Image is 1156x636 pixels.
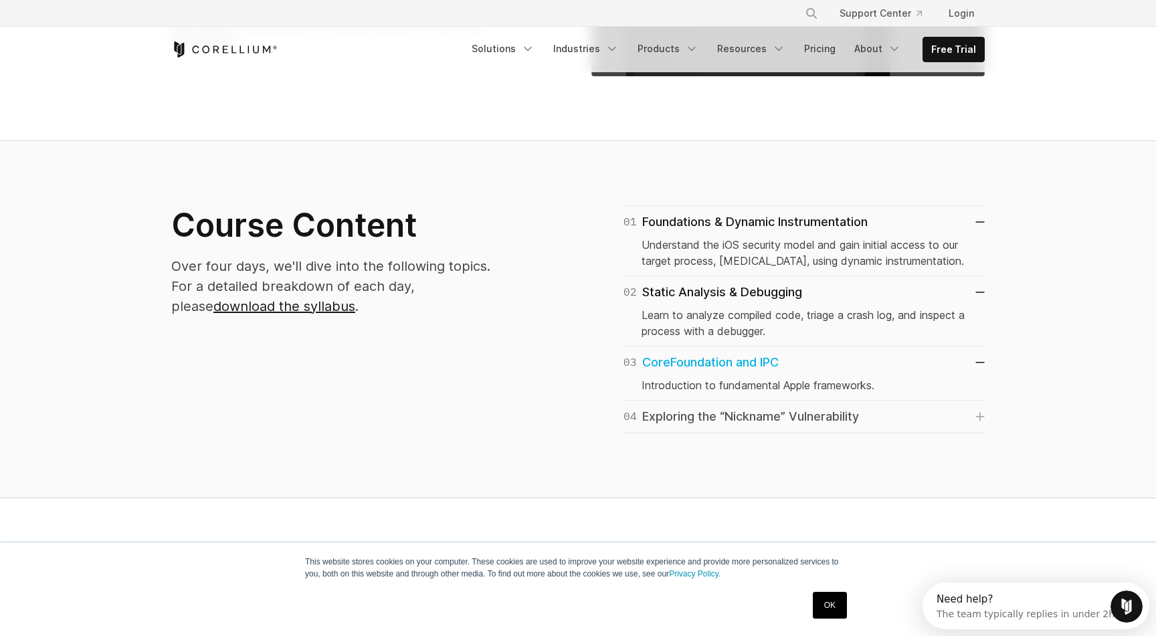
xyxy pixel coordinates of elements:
div: Static Analysis & Debugging [623,283,802,302]
a: Solutions [464,37,543,61]
div: Navigation Menu [789,1,985,25]
span: 02 [623,283,637,302]
p: Over four days, we'll dive into the following topics. For a detailed breakdown of each day, please . [171,256,514,316]
p: Introduction to fundamental Apple frameworks. [642,377,967,393]
div: The team typically replies in under 2h [14,22,192,36]
a: Free Trial [923,37,984,62]
a: Login [938,1,985,25]
a: About [846,37,909,61]
a: Corellium Home [171,41,278,58]
iframe: Intercom live chat discovery launcher [923,582,1149,629]
iframe: Intercom live chat [1111,591,1143,623]
p: This website stores cookies on your computer. These cookies are used to improve your website expe... [305,556,851,580]
p: Learn to analyze compiled code, triage a crash log, and inspect a process with a debugger. [642,307,967,339]
span: 03 [623,353,637,372]
a: 04Exploring the “Nickname” Vulnerability [623,407,985,426]
p: Understand the iOS security model and gain initial access to our target process, [MEDICAL_DATA], ... [642,237,967,269]
div: Open Intercom Messenger [5,5,231,42]
a: 03CoreFoundation and IPC [623,353,985,372]
a: OK [813,592,847,619]
a: Resources [709,37,793,61]
a: Industries [545,37,627,61]
a: download the syllabus [213,298,355,314]
a: Products [630,37,706,61]
span: 01 [623,213,637,231]
a: 01Foundations & Dynamic Instrumentation [623,213,985,231]
div: Exploring the “Nickname” Vulnerability [623,407,859,426]
button: Search [799,1,824,25]
a: Pricing [796,37,844,61]
div: Need help? [14,11,192,22]
div: CoreFoundation and IPC [623,353,779,372]
a: Privacy Policy. [669,569,720,578]
a: Support Center [829,1,933,25]
h2: Course Content [171,205,514,245]
span: 04 [623,407,637,426]
div: Navigation Menu [464,37,985,62]
a: 02Static Analysis & Debugging [623,283,985,302]
div: Foundations & Dynamic Instrumentation [623,213,868,231]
